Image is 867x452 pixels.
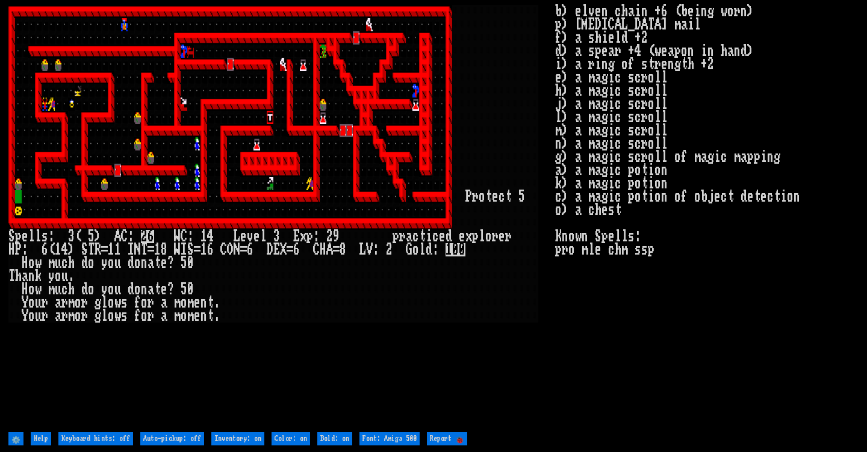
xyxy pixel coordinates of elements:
div: l [35,230,42,243]
div: o [88,256,95,270]
div: H [8,243,15,256]
div: p [306,230,313,243]
div: V [366,243,373,256]
div: C [313,243,320,256]
div: o [28,283,35,296]
div: l [260,230,267,243]
div: E [293,230,300,243]
div: S [8,230,15,243]
div: x [300,230,306,243]
div: S [187,243,194,256]
div: Y [22,296,28,309]
div: a [55,309,61,323]
div: e [240,230,247,243]
div: m [174,296,181,309]
div: t [154,256,161,270]
div: n [200,296,207,309]
div: u [55,256,61,270]
div: o [134,256,141,270]
div: s [121,309,128,323]
div: a [148,256,154,270]
div: l [101,309,108,323]
div: e [459,230,465,243]
div: . [214,296,220,309]
div: o [28,256,35,270]
div: . [68,270,75,283]
div: c [61,256,68,270]
div: e [22,230,28,243]
div: d [81,283,88,296]
div: v [247,230,253,243]
div: ) [68,243,75,256]
div: h [15,270,22,283]
div: m [174,309,181,323]
div: 5 [181,256,187,270]
div: 2 [386,243,393,256]
div: o [28,309,35,323]
div: : [22,243,28,256]
div: x [465,230,472,243]
div: o [479,190,485,203]
div: : [373,243,379,256]
div: h [68,256,75,270]
div: N [234,243,240,256]
div: : [313,230,320,243]
stats: b) elven chain +6 (being worn) p) [MEDICAL_DATA] mail f) a shield +2 d) a spear +4 (weapon in han... [555,5,859,430]
div: P [465,190,472,203]
div: r [42,309,48,323]
div: : [128,230,134,243]
div: a [22,270,28,283]
div: 5 [88,230,95,243]
div: 6 [293,243,300,256]
div: 1 [200,243,207,256]
div: m [187,309,194,323]
div: e [194,309,200,323]
div: u [55,283,61,296]
div: ? [167,283,174,296]
div: t [154,283,161,296]
div: u [35,296,42,309]
div: r [42,296,48,309]
div: n [200,309,207,323]
div: L [234,230,240,243]
div: c [61,283,68,296]
div: X [280,243,287,256]
div: l [479,230,485,243]
div: = [240,243,247,256]
div: A [326,243,333,256]
div: . [214,309,220,323]
mark: 0 [459,243,465,256]
div: 5 [518,190,525,203]
input: Color: on [272,432,310,445]
div: I [181,243,187,256]
div: c [412,230,419,243]
div: T [88,243,95,256]
div: o [88,283,95,296]
div: e [439,230,446,243]
div: H [320,243,326,256]
div: h [68,283,75,296]
div: o [55,270,61,283]
div: 6 [247,243,253,256]
div: : [48,230,55,243]
div: c [432,230,439,243]
div: o [108,283,114,296]
div: S [81,243,88,256]
mark: 0 [452,243,459,256]
div: p [393,230,399,243]
div: l [419,243,426,256]
div: m [48,283,55,296]
mark: 2 [141,230,148,243]
div: e [492,190,499,203]
div: m [48,256,55,270]
div: r [472,190,479,203]
div: e [499,230,505,243]
div: : [187,230,194,243]
mark: 6 [148,230,154,243]
div: 1 [114,243,121,256]
div: p [15,230,22,243]
div: o [141,309,148,323]
div: o [141,296,148,309]
div: N [134,243,141,256]
div: H [22,256,28,270]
